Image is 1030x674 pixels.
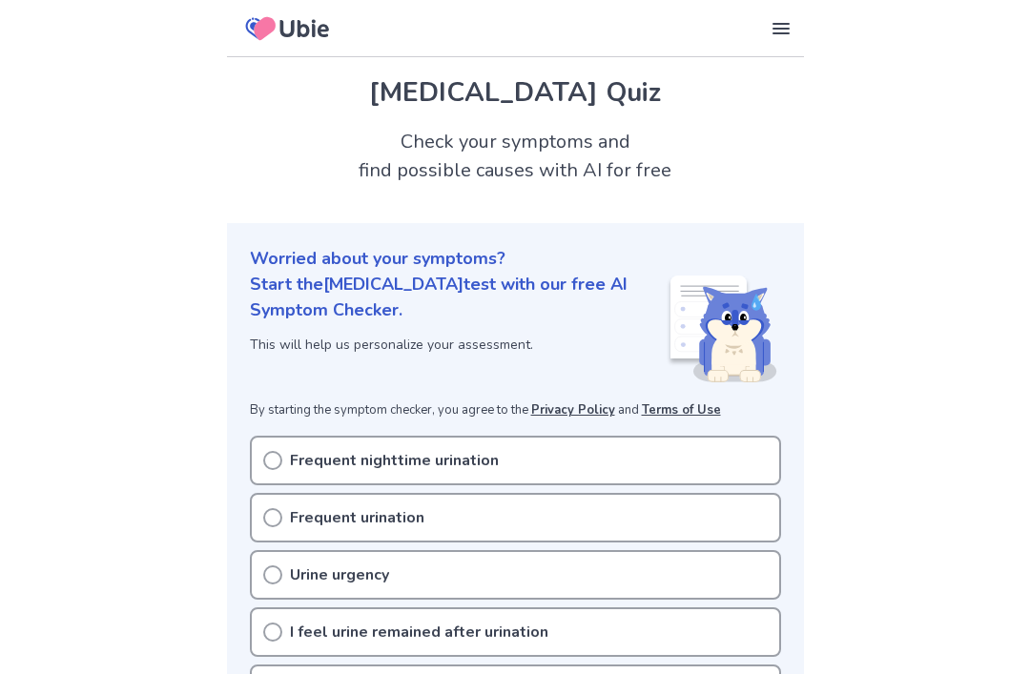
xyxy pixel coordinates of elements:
p: Start the [MEDICAL_DATA] test with our free AI Symptom Checker. [250,272,667,323]
p: Urine urgency [290,563,389,586]
p: Worried about your symptoms? [250,246,781,272]
p: This will help us personalize your assessment. [250,335,667,355]
a: Privacy Policy [531,401,615,419]
p: Frequent urination [290,506,424,529]
img: Shiba [667,276,777,382]
h1: [MEDICAL_DATA] Quiz [250,72,781,112]
h2: Check your symptoms and find possible causes with AI for free [227,128,804,185]
p: By starting the symptom checker, you agree to the and [250,401,781,420]
a: Terms of Use [642,401,721,419]
p: I feel urine remained after urination [290,621,548,643]
p: Frequent nighttime urination [290,449,499,472]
